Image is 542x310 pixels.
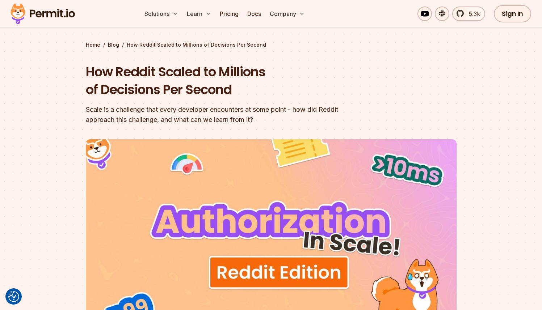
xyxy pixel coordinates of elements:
[465,9,480,18] span: 5.3k
[86,63,364,99] h1: How Reddit Scaled to Millions of Decisions Per Second
[217,7,241,21] a: Pricing
[244,7,264,21] a: Docs
[86,41,100,48] a: Home
[108,41,119,48] a: Blog
[86,41,457,48] div: / /
[86,105,364,125] div: Scale is a challenge that every developer encounters at some point - how did Reddit approach this...
[452,7,485,21] a: 5.3k
[142,7,181,21] button: Solutions
[267,7,308,21] button: Company
[8,291,19,302] img: Revisit consent button
[8,291,19,302] button: Consent Preferences
[494,5,531,22] a: Sign In
[184,7,214,21] button: Learn
[7,1,78,26] img: Permit logo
